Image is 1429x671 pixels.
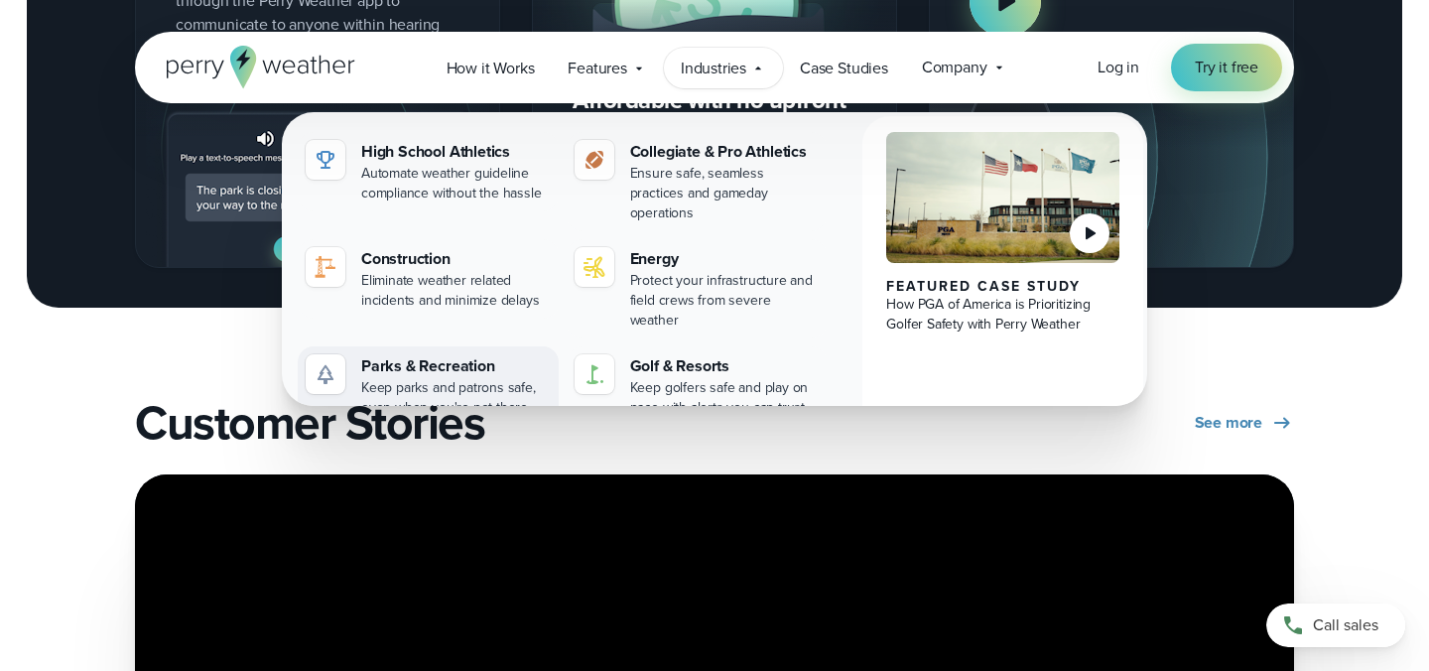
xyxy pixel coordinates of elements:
[1171,44,1282,91] a: Try it free
[1313,613,1378,637] span: Call sales
[361,247,551,271] div: Construction
[361,164,551,203] div: Automate weather guideline compliance without the hassle
[886,132,1119,263] img: PGA of America, Frisco Campus
[886,279,1119,295] div: Featured Case Study
[314,148,337,172] img: highschool-icon.svg
[800,57,888,80] span: Case Studies
[681,57,746,80] span: Industries
[1098,56,1139,79] a: Log in
[1266,604,1405,647] a: Call sales
[922,56,987,79] span: Company
[430,48,552,88] a: How it Works
[298,239,559,319] a: Construction Eliminate weather related incidents and minimize delays
[361,140,551,164] div: High School Athletics
[1195,56,1258,79] span: Try it free
[783,48,905,88] a: Case Studies
[361,378,551,418] div: Keep parks and patrons safe, even when you're not there
[630,354,820,378] div: Golf & Resorts
[567,346,828,426] a: Golf & Resorts Keep golfers safe and play on pace with alerts you can trust
[314,362,337,386] img: parks-icon-grey.svg
[1098,56,1139,78] span: Log in
[298,346,559,426] a: Parks & Recreation Keep parks and patrons safe, even when you're not there
[630,140,820,164] div: Collegiate & Pro Athletics
[568,57,627,80] span: Features
[583,255,606,279] img: energy-icon@2x-1.svg
[630,164,820,223] div: Ensure safe, seamless practices and gameday operations
[447,57,535,80] span: How it Works
[862,116,1143,442] a: PGA of America, Frisco Campus Featured Case Study How PGA of America is Prioritizing Golfer Safet...
[583,362,606,386] img: golf-iconV2.svg
[886,295,1119,335] div: How PGA of America is Prioritizing Golfer Safety with Perry Weather
[361,271,551,311] div: Eliminate weather related incidents and minimize delays
[567,239,828,338] a: Energy Protect your infrastructure and field crews from severe weather
[314,255,337,279] img: noun-crane-7630938-1@2x.svg
[567,132,828,231] a: Collegiate & Pro Athletics Ensure safe, seamless practices and gameday operations
[1195,411,1295,435] a: See more
[630,378,820,418] div: Keep golfers safe and play on pace with alerts you can trust
[583,148,606,172] img: proathletics-icon@2x-1.svg
[298,132,559,211] a: High School Athletics Automate weather guideline compliance without the hassle
[630,271,820,331] div: Protect your infrastructure and field crews from severe weather
[630,247,820,271] div: Energy
[135,395,703,451] h2: Customer Stories
[1195,411,1263,435] span: See more
[361,354,551,378] div: Parks & Recreation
